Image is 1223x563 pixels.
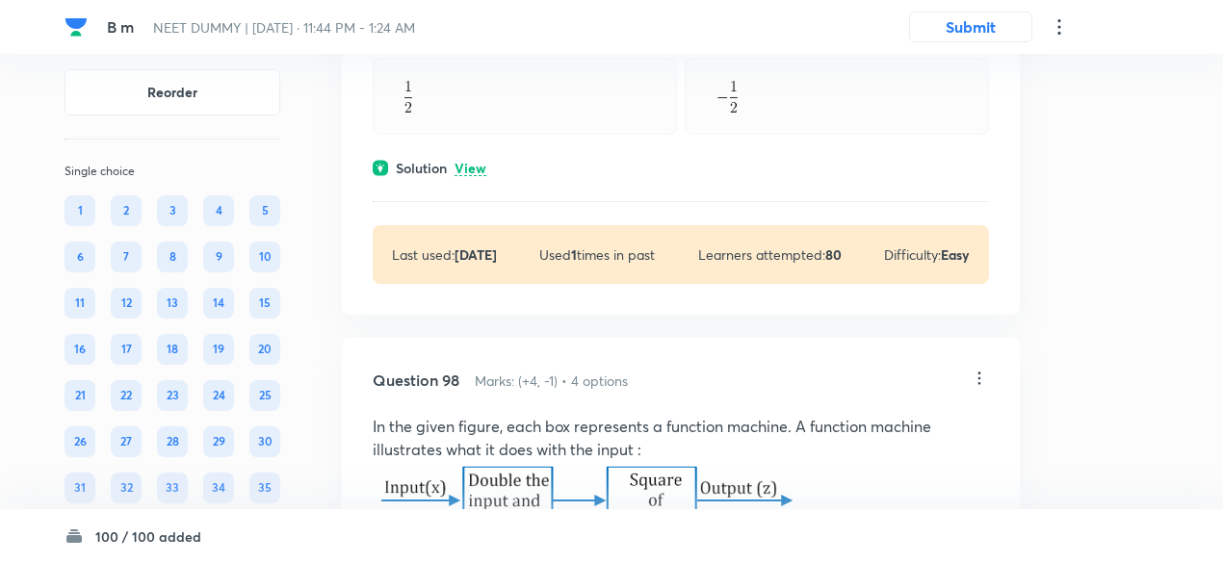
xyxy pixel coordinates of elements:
strong: [DATE] [455,245,497,264]
div: 35 [249,473,280,503]
p: Last used: [392,244,497,265]
div: 14 [203,288,234,319]
div: 13 [157,288,188,319]
button: Submit [909,12,1032,42]
div: 18 [157,334,188,365]
p: Used times in past [539,244,655,265]
div: 25 [249,380,280,411]
div: 12 [111,288,142,319]
h6: Marks: (+4, -1) • 4 options [475,371,628,391]
a: Company Logo [65,15,91,38]
span: B m [107,16,134,37]
div: 32 [111,473,142,503]
div: 22 [111,380,142,411]
img: \frac{1}{2} [404,81,412,113]
button: Reorder [65,69,280,115]
div: 33 [157,473,188,503]
div: 26 [65,426,95,457]
div: 2 [111,195,142,226]
h6: Solution [396,158,447,178]
div: 6 [65,242,95,272]
div: 31 [65,473,95,503]
div: 20 [249,334,280,365]
div: 19 [203,334,234,365]
h6: 100 / 100 added [95,526,201,547]
img: 20-03-24-03:04:36-PM [373,461,816,537]
p: Difficulty: [884,244,970,265]
div: 24 [203,380,234,411]
div: 17 [111,334,142,365]
div: 3 [157,195,188,226]
div: 9 [203,242,234,272]
p: View [455,162,486,176]
div: 30 [249,426,280,457]
div: 21 [65,380,95,411]
img: Company Logo [65,15,88,38]
div: 4 [203,195,234,226]
p: In the given figure, each box represents a function machine. A function machine illustrates what ... [373,415,989,543]
p: Single choice [65,163,280,180]
strong: Easy [941,245,970,264]
div: 11 [65,288,95,319]
div: 10 [249,242,280,272]
div: 15 [249,288,280,319]
div: 27 [111,426,142,457]
div: 23 [157,380,188,411]
strong: 80 [825,245,842,264]
span: NEET DUMMY | [DATE] · 11:44 PM - 1:24 AM [153,18,415,37]
div: 16 [65,334,95,365]
div: 5 [249,195,280,226]
p: Learners attempted: [698,244,842,265]
div: 8 [157,242,188,272]
img: -\frac{1}{2} [716,81,738,113]
strong: 1 [571,245,577,264]
div: 28 [157,426,188,457]
div: 7 [111,242,142,272]
div: 34 [203,473,234,503]
h5: Question 98 [373,369,459,392]
div: 1 [65,195,95,226]
img: solution.svg [373,160,388,176]
div: 29 [203,426,234,457]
